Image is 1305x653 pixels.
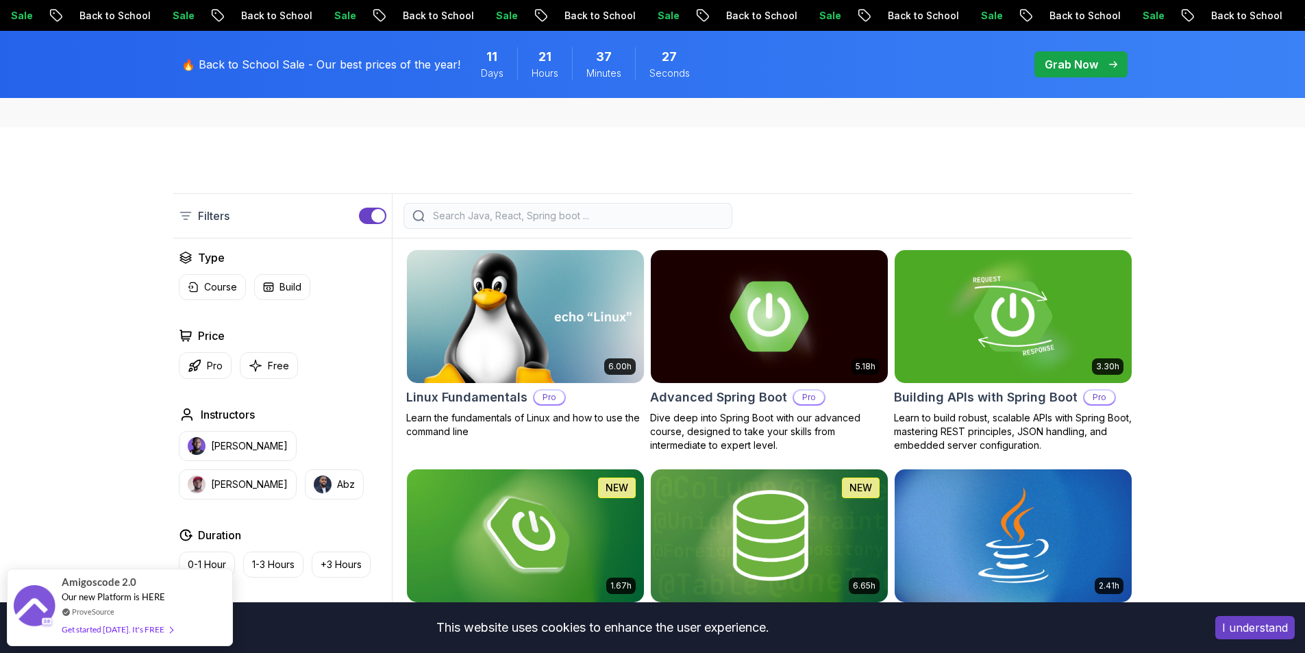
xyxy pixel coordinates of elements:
[198,249,225,266] h2: Type
[1102,9,1146,23] p: Sale
[794,391,824,404] p: Pro
[314,476,332,493] img: instructor img
[211,478,288,491] p: [PERSON_NAME]
[406,411,645,439] p: Learn the fundamentals of Linux and how to use the command line
[10,613,1195,643] div: This website uses cookies to enhance the user experience.
[941,9,984,23] p: Sale
[894,411,1132,452] p: Learn to build robust, scalable APIs with Spring Boot, mastering REST principles, JSON handling, ...
[188,437,206,455] img: instructor img
[650,388,787,407] h2: Advanced Spring Boot
[243,552,303,578] button: 1-3 Hours
[207,359,223,373] p: Pro
[72,606,114,617] a: ProveSource
[534,391,564,404] p: Pro
[254,274,310,300] button: Build
[39,9,132,23] p: Back to School
[1171,9,1264,23] p: Back to School
[407,469,644,602] img: Spring Boot for Beginners card
[895,250,1132,383] img: Building APIs with Spring Boot card
[894,388,1078,407] h2: Building APIs with Spring Boot
[596,47,612,66] span: 37 Minutes
[362,9,456,23] p: Back to School
[182,56,460,73] p: 🔥 Back to School Sale - Our best prices of the year!
[279,280,301,294] p: Build
[406,388,527,407] h2: Linux Fundamentals
[894,249,1132,452] a: Building APIs with Spring Boot card3.30hBuilding APIs with Spring BootProLearn to build robust, s...
[312,552,371,578] button: +3 Hours
[188,558,226,571] p: 0-1 Hour
[1084,391,1115,404] p: Pro
[204,280,237,294] p: Course
[305,469,364,500] button: instructor imgAbz
[401,247,649,386] img: Linux Fundamentals card
[586,66,621,80] span: Minutes
[240,352,298,379] button: Free
[649,66,690,80] span: Seconds
[1096,361,1119,372] p: 3.30h
[849,481,872,495] p: NEW
[211,439,288,453] p: [PERSON_NAME]
[132,9,176,23] p: Sale
[538,47,551,66] span: 21 Hours
[268,359,289,373] p: Free
[1045,56,1098,73] p: Grab Now
[847,9,941,23] p: Back to School
[456,9,499,23] p: Sale
[481,66,504,80] span: Days
[686,9,779,23] p: Back to School
[1009,9,1102,23] p: Back to School
[62,621,173,637] div: Get started [DATE]. It's FREE
[662,47,677,66] span: 27 Seconds
[430,209,723,223] input: Search Java, React, Spring boot ...
[1099,580,1119,591] p: 2.41h
[650,411,888,452] p: Dive deep into Spring Boot with our advanced course, designed to take your skills from intermedia...
[406,249,645,439] a: Linux Fundamentals card6.00hLinux FundamentalsProLearn the fundamentals of Linux and how to use t...
[608,361,632,372] p: 6.00h
[1215,616,1295,639] button: Accept cookies
[201,406,255,423] h2: Instructors
[179,274,246,300] button: Course
[532,66,558,80] span: Hours
[895,469,1132,602] img: Java for Beginners card
[610,580,632,591] p: 1.67h
[179,431,297,461] button: instructor img[PERSON_NAME]
[252,558,295,571] p: 1-3 Hours
[650,249,888,452] a: Advanced Spring Boot card5.18hAdvanced Spring BootProDive deep into Spring Boot with our advanced...
[198,208,229,224] p: Filters
[294,9,338,23] p: Sale
[179,552,235,578] button: 0-1 Hour
[779,9,823,23] p: Sale
[337,478,355,491] p: Abz
[651,250,888,383] img: Advanced Spring Boot card
[524,9,617,23] p: Back to School
[198,527,241,543] h2: Duration
[321,558,362,571] p: +3 Hours
[198,328,225,344] h2: Price
[62,591,165,602] span: Our new Platform is HERE
[853,580,875,591] p: 6.65h
[651,469,888,602] img: Spring Data JPA card
[856,361,875,372] p: 5.18h
[179,352,232,379] button: Pro
[62,574,136,590] span: Amigoscode 2.0
[617,9,661,23] p: Sale
[188,476,206,493] img: instructor img
[201,9,294,23] p: Back to School
[179,469,297,500] button: instructor img[PERSON_NAME]
[606,481,628,495] p: NEW
[14,585,55,630] img: provesource social proof notification image
[486,47,497,66] span: 11 Days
